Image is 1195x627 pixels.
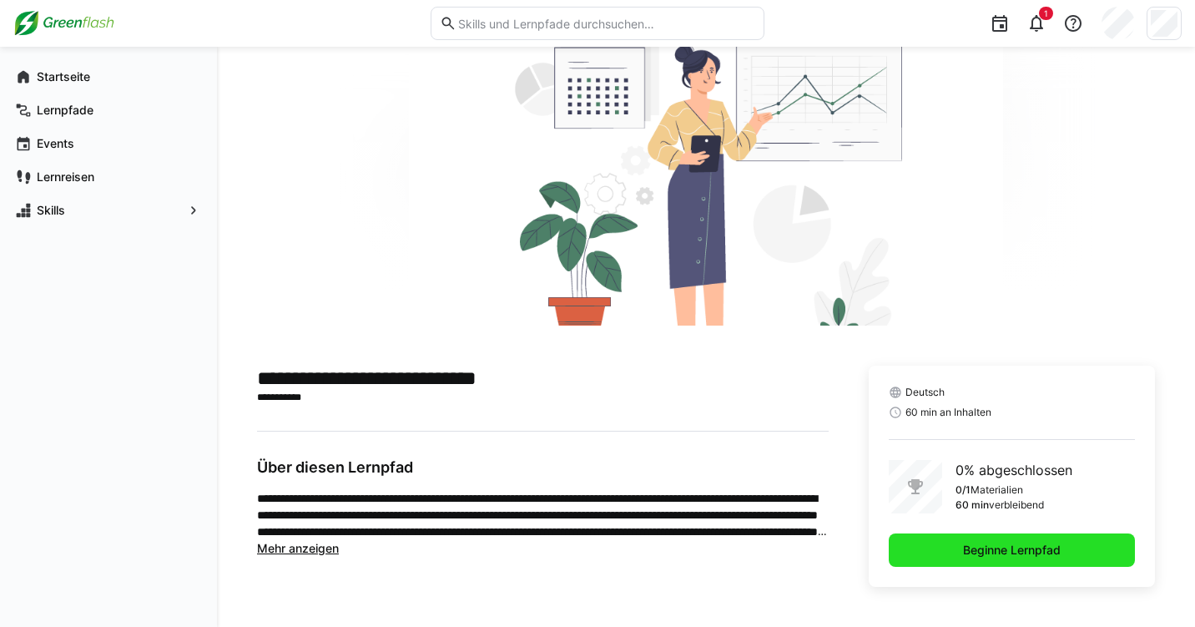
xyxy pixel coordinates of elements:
[905,406,991,419] span: 60 min an Inhalten
[889,533,1135,567] button: Beginne Lernpfad
[257,458,829,477] h3: Über diesen Lernpfad
[257,541,339,555] span: Mehr anzeigen
[456,16,755,31] input: Skills und Lernpfade durchsuchen…
[971,483,1023,497] p: Materialien
[961,542,1063,559] span: Beginne Lernpfad
[989,498,1044,512] p: verbleibend
[955,460,1072,480] p: 0% abgeschlossen
[1044,8,1048,18] span: 1
[955,498,989,512] p: 60 min
[905,386,945,399] span: Deutsch
[955,483,971,497] p: 0/1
